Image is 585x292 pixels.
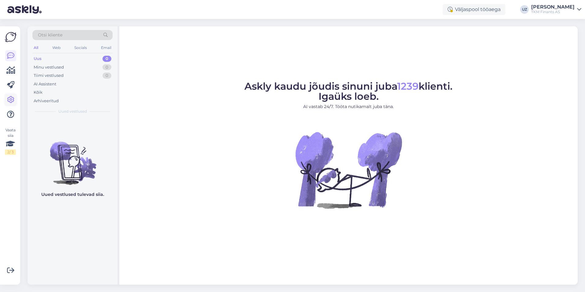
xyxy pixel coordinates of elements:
[51,44,62,52] div: Web
[531,5,581,14] a: [PERSON_NAME]TKM Finants AS
[102,73,111,79] div: 0
[73,44,88,52] div: Socials
[34,98,59,104] div: Arhiveeritud
[531,5,575,9] div: [PERSON_NAME]
[28,131,117,186] img: No chats
[102,64,111,70] div: 0
[34,81,56,87] div: AI Assistent
[34,89,43,95] div: Kõik
[244,103,453,110] p: AI vastab 24/7. Tööta nutikamalt juba täna.
[32,44,39,52] div: All
[244,80,453,102] span: Askly kaudu jõudis sinuni juba klienti. Igaüks loeb.
[38,32,62,38] span: Otsi kliente
[5,149,16,155] div: 2 / 3
[443,4,505,15] div: Väljaspool tööaega
[34,56,42,62] div: Uus
[5,127,16,155] div: Vaata siia
[41,191,104,198] p: Uued vestlused tulevad siia.
[100,44,113,52] div: Email
[293,115,404,225] img: No Chat active
[34,64,64,70] div: Minu vestlused
[397,80,419,92] span: 1239
[102,56,111,62] div: 0
[520,5,529,14] div: UZ
[531,9,575,14] div: TKM Finants AS
[58,109,87,114] span: Uued vestlused
[34,73,64,79] div: Tiimi vestlused
[5,31,17,43] img: Askly Logo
